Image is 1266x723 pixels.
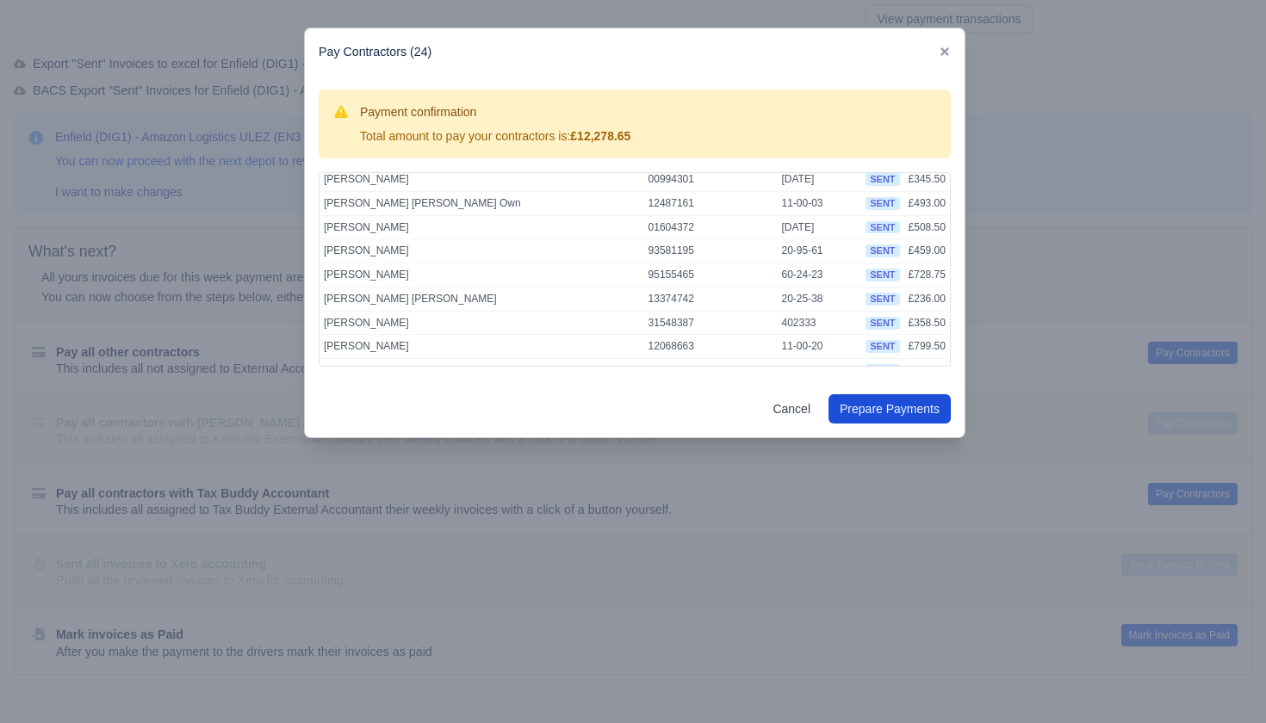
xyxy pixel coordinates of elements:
[904,311,950,335] td: £358.50
[777,311,861,335] td: 402333
[360,127,630,145] div: Total amount to pay your contractors is:
[777,335,861,359] td: 11-00-20
[320,335,644,359] td: [PERSON_NAME]
[360,103,630,120] h3: Payment confirmation
[777,287,861,311] td: 20-25-38
[866,244,899,257] span: sent
[777,215,861,239] td: [DATE]
[644,359,778,382] td: 04256498
[320,287,644,311] td: [PERSON_NAME] [PERSON_NAME]
[320,167,644,191] td: [PERSON_NAME]
[644,335,778,359] td: 12068663
[320,359,644,382] td: [PERSON_NAME]
[866,269,899,281] span: sent
[644,239,778,263] td: 93581195
[866,293,899,306] span: sent
[644,215,778,239] td: 01604372
[644,191,778,215] td: 12487161
[828,394,951,423] button: Prepare Payments
[320,215,644,239] td: [PERSON_NAME]
[904,335,950,359] td: £799.50
[570,129,630,143] strong: £12,278.65
[904,167,950,191] td: £345.50
[777,191,861,215] td: 11-00-03
[761,394,822,423] a: Cancel
[644,311,778,335] td: 31548387
[904,263,950,287] td: £728.75
[904,359,950,382] td: £236.00
[777,263,861,287] td: 60-24-23
[644,167,778,191] td: 00994301
[305,28,965,76] div: Pay Contractors (24)
[866,340,899,353] span: sent
[320,263,644,287] td: [PERSON_NAME]
[904,191,950,215] td: £493.00
[904,287,950,311] td: £236.00
[644,263,778,287] td: 95155465
[866,197,899,210] span: sent
[904,239,950,263] td: £459.00
[1180,640,1266,723] iframe: Chat Widget
[320,191,644,215] td: [PERSON_NAME] [PERSON_NAME] Own
[866,364,899,377] span: sent
[777,359,861,382] td: [DATE]
[320,311,644,335] td: [PERSON_NAME]
[320,239,644,263] td: [PERSON_NAME]
[777,167,861,191] td: [DATE]
[866,317,899,330] span: sent
[866,173,899,186] span: sent
[866,221,899,234] span: sent
[644,287,778,311] td: 13374742
[904,215,950,239] td: £508.50
[777,239,861,263] td: 20-95-61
